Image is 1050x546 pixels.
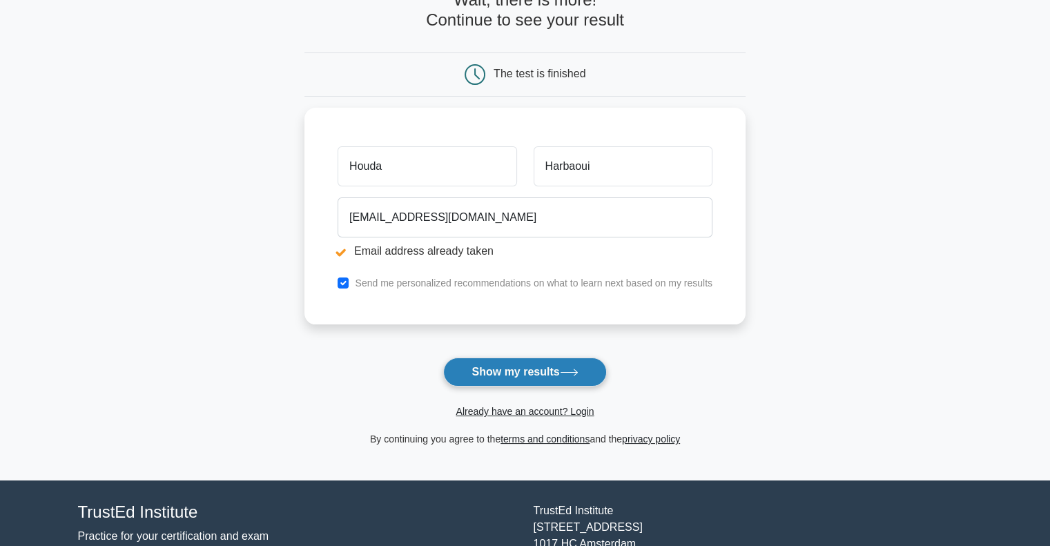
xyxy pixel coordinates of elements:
input: Email [338,197,712,237]
li: Email address already taken [338,243,712,260]
a: Already have an account? Login [456,406,594,417]
input: Last name [534,146,712,186]
a: terms and conditions [500,433,590,445]
h4: TrustEd Institute [78,503,517,523]
div: By continuing you agree to the and the [296,431,754,447]
a: privacy policy [622,433,680,445]
label: Send me personalized recommendations on what to learn next based on my results [355,277,712,289]
input: First name [338,146,516,186]
button: Show my results [443,358,606,387]
div: The test is finished [494,68,585,79]
a: Practice for your certification and exam [78,530,269,542]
